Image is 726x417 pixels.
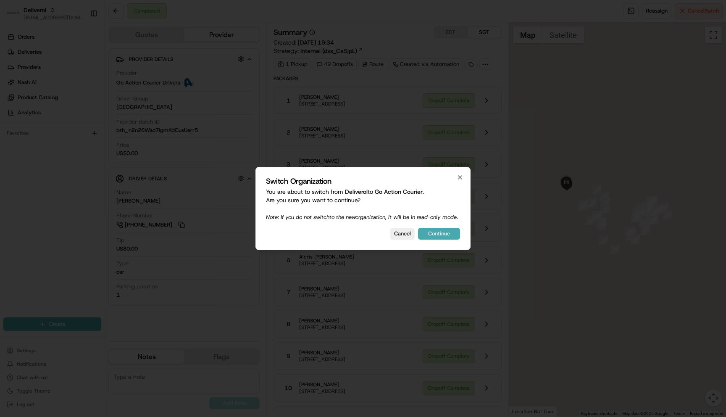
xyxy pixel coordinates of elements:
span: Note: If you do not switch to the new organization, it will be in read-only mode. [266,214,458,221]
h2: Switch Organization [266,177,460,185]
p: You are about to switch from to . Are you sure you want to continue? [266,187,460,221]
span: Deliverol [345,188,368,195]
button: Continue [418,228,460,240]
button: Cancel [390,228,415,240]
span: Go Action Courier [375,188,423,195]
